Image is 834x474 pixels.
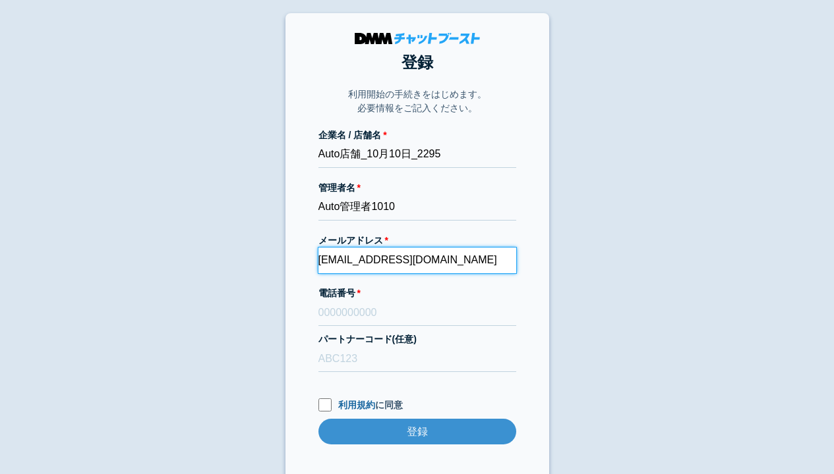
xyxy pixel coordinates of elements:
label: 企業名 / 店舗名 [318,128,516,142]
label: パートナーコード(任意) [318,332,516,346]
p: 利用開始の手続きをはじめます。 必要情報をご記入ください。 [348,88,487,115]
label: メールアドレス [318,234,516,248]
h1: 登録 [318,51,516,74]
input: 株式会社チャットブースト [318,142,516,168]
input: ABC123 [318,346,516,372]
a: 利用規約 [338,400,375,410]
input: 登録 [318,419,516,444]
label: 電話番号 [318,286,516,300]
label: 管理者名 [318,181,516,195]
input: 0000000000 [318,300,516,326]
input: 利用規約に同意 [318,398,332,411]
input: 会話 太郎 [318,195,516,221]
label: に同意 [318,398,516,412]
img: DMMチャットブースト [355,33,480,44]
input: xxx@cb.com [318,248,516,273]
